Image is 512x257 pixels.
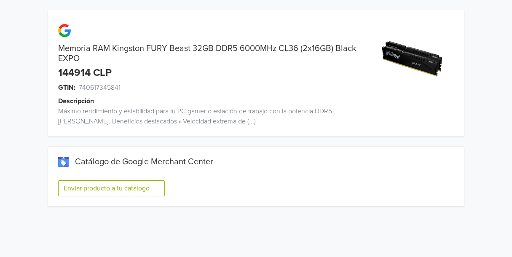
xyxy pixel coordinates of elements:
img: product_image [380,27,444,91]
div: 144914 CLP [58,67,112,79]
button: Enviar producto a tu catálogo [58,180,165,196]
div: Máximo rendimiento y estabilidad para tu PC gamer o estación de trabajo con la potencia DDR5 [PER... [48,106,360,126]
span: GTIN: [58,83,75,93]
div: Memoria RAM Kingston FURY Beast 32GB DDR5 6000MHz CL36 (2x16GB) Black EXPO [48,43,360,64]
div: Descripción [58,96,370,106]
div: Catálogo de Google Merchant Center [58,157,454,167]
span: 740617345841 [79,83,121,93]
